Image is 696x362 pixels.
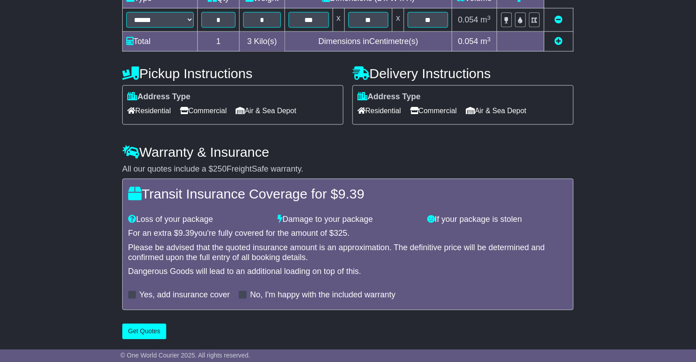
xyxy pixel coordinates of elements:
h4: Warranty & Insurance [122,145,574,160]
label: Address Type [127,92,191,102]
div: Damage to your package [273,215,423,225]
span: Residential [357,104,401,118]
a: Add new item [555,37,563,46]
td: x [333,9,344,32]
a: Remove this item [555,15,563,24]
div: For an extra $ you're fully covered for the amount of $ . [128,229,568,239]
span: 325 [334,229,348,238]
span: © One World Courier 2025. All rights reserved. [120,352,250,359]
span: 3 [247,37,252,46]
div: Please be advised that the quoted insurance amount is an approximation. The definitive price will... [128,243,568,263]
span: 9.39 [338,187,364,202]
sup: 3 [487,14,491,21]
h4: Transit Insurance Coverage for $ [128,187,568,202]
div: Dangerous Goods will lead to an additional loading on top of this. [128,267,568,277]
span: 250 [213,165,227,174]
td: Dimensions in Centimetre(s) [285,32,452,52]
span: Commercial [180,104,227,118]
td: 1 [198,32,240,52]
label: Address Type [357,92,421,102]
label: Yes, add insurance cover [139,291,230,300]
span: m [481,15,491,24]
sup: 3 [487,36,491,43]
td: x [393,9,404,32]
span: Residential [127,104,171,118]
button: Get Quotes [122,324,166,340]
span: 0.054 [458,37,478,46]
span: Air & Sea Depot [236,104,297,118]
div: All our quotes include a $ FreightSafe warranty. [122,165,574,175]
label: No, I'm happy with the included warranty [250,291,396,300]
div: If your package is stolen [423,215,572,225]
span: Commercial [410,104,457,118]
span: Air & Sea Depot [466,104,527,118]
td: Kilo(s) [240,32,285,52]
span: m [481,37,491,46]
div: Loss of your package [124,215,273,225]
span: 0.054 [458,15,478,24]
h4: Delivery Instructions [352,66,574,81]
td: Total [123,32,198,52]
span: 9.39 [178,229,194,238]
h4: Pickup Instructions [122,66,344,81]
